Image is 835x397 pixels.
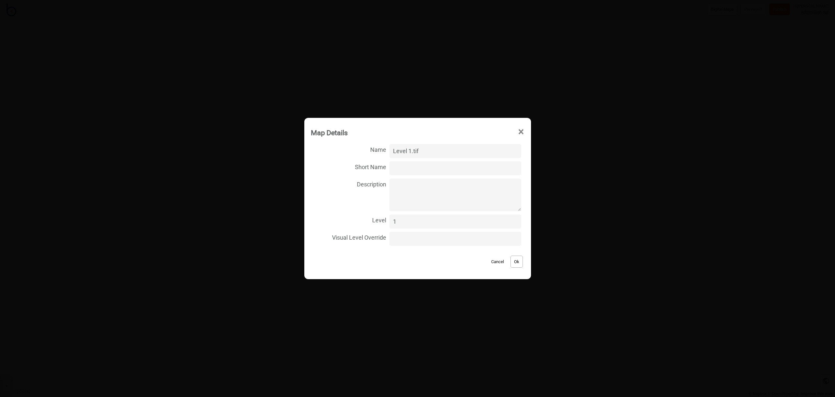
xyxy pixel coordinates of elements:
[311,126,348,140] div: Map Details
[518,121,524,143] span: ×
[389,214,521,229] input: Level
[389,161,521,175] input: Short Name
[311,142,387,156] span: Name
[510,256,523,268] button: Ok
[389,144,521,158] input: Name
[488,256,507,268] button: Cancel
[311,160,387,173] span: Short Name
[311,230,387,244] span: Visual Level Override
[389,232,521,246] input: Visual Level Override
[311,177,387,190] span: Description
[389,179,521,211] textarea: Description
[311,213,387,226] span: Level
